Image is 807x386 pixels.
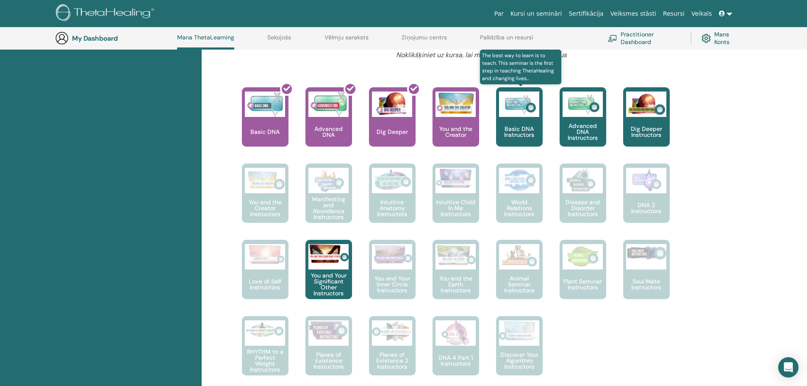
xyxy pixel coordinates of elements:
p: Basic DNA Instructors [496,126,543,138]
a: Love of Self Instructors Love of Self Instructors [242,240,288,316]
img: Basic DNA [245,92,285,117]
a: Par [491,6,507,22]
p: RHYTHM to a Perfect Weight Instructors [242,349,288,372]
img: Disease and Disorder Instructors [563,168,603,193]
img: Dig Deeper Instructors [626,92,666,117]
a: You and the Creator Instructors You and the Creator Instructors [242,164,288,240]
a: Mans Konts [702,29,743,47]
p: Advanced DNA [305,126,352,138]
img: RHYTHM to a Perfect Weight Instructors [245,320,285,340]
img: Basic DNA Instructors [499,92,539,117]
a: Dig Deeper Instructors Dig Deeper Instructors [623,87,670,164]
a: Veikals [688,6,715,22]
img: Dig Deeper [372,92,412,117]
a: You and Your Inner Circle Instructors You and Your Inner Circle Instructors [369,240,416,316]
a: Kursi un semināri [507,6,565,22]
a: The best way to learn is to teach. This seminar is the first step in teaching ThetaHealing and ch... [496,87,543,164]
p: Love of Self Instructors [242,278,288,290]
a: Animal Seminar Instructors Animal Seminar Instructors [496,240,543,316]
a: You and the Earth Instructors You and the Earth Instructors [433,240,479,316]
p: DNA 4 Part 1 Instructors [433,355,479,367]
img: Advanced DNA [308,92,349,117]
span: The best way to learn is to teach. This seminar is the first step in teaching ThetaHealing and ch... [480,50,562,84]
img: chalkboard-teacher.svg [608,35,617,42]
img: Planes of Existence Instructors [308,320,349,341]
img: You and Your Inner Circle Instructors [372,244,412,264]
p: Disease and Disorder Instructors [560,199,606,217]
img: Advanced DNA Instructors [563,92,603,117]
img: logo.png [56,4,157,23]
img: Discover Your Algorithm Instructors [499,320,539,341]
p: Dig Deeper [373,129,411,135]
p: You and the Creator [433,126,479,138]
img: You and the Creator [435,92,476,115]
a: Manifesting and Abundance Instructors Manifesting and Abundance Instructors [305,164,352,240]
a: World Relations Instructors World Relations Instructors [496,164,543,240]
p: Planes of Existence Instructors [305,352,352,369]
p: Discover Your Algorithm Instructors [496,352,543,369]
h3: My Dashboard [72,34,157,42]
img: DNA 3 Instructors [626,168,666,193]
img: Soul Mate Instructors [626,244,666,262]
a: Vēlmju saraksts [324,34,369,47]
p: Manifesting and Abundance Instructors [305,196,352,220]
img: Animal Seminar Instructors [499,244,539,269]
img: Intuitive Child In Me Instructors [435,168,476,189]
p: Noklikšķiniet uz kursa, lai meklētu pieejamos seminārus [279,50,684,60]
img: You and Your Significant Other Instructors [308,244,349,263]
a: Dig Deeper Dig Deeper [369,87,416,164]
img: Love of Self Instructors [245,244,285,265]
p: You and Your Inner Circle Instructors [369,275,416,293]
img: generic-user-icon.jpg [55,31,69,45]
a: Advanced DNA Instructors Advanced DNA Instructors [560,87,606,164]
img: Planes of Existence 2 Instructors [372,320,412,343]
img: Intuitive Anatomy Instructors [372,168,412,193]
a: Palīdzība un resursi [480,34,533,47]
p: Animal Seminar Instructors [496,275,543,293]
p: Advanced DNA Instructors [560,123,606,141]
p: Soul Mate Instructors [623,278,670,290]
div: Open Intercom Messenger [778,357,799,378]
a: Intuitive Child In Me Instructors Intuitive Child In Me Instructors [433,164,479,240]
a: Intuitive Anatomy Instructors Intuitive Anatomy Instructors [369,164,416,240]
p: You and the Creator Instructors [242,199,288,217]
a: You and the Creator You and the Creator [433,87,479,164]
img: You and the Earth Instructors [435,244,476,266]
img: Manifesting and Abundance Instructors [308,168,349,193]
a: Disease and Disorder Instructors Disease and Disorder Instructors [560,164,606,240]
p: Plant Seminar Instructors [560,278,606,290]
a: Sertifikācija [565,6,607,22]
p: You and Your Significant Other Instructors [305,272,352,296]
img: cog.svg [702,32,711,45]
a: Sekojošs [267,34,291,47]
img: World Relations Instructors [499,168,539,193]
p: Planes of Existence 2 Instructors [369,352,416,369]
a: Veiksmes stāsti [607,6,660,22]
a: Plant Seminar Instructors Plant Seminar Instructors [560,240,606,316]
img: You and the Creator Instructors [245,168,285,193]
a: Practitioner Dashboard [608,29,681,47]
p: Intuitive Child In Me Instructors [433,199,479,217]
a: DNA 3 Instructors DNA 3 Instructors [623,164,670,240]
a: Soul Mate Instructors Soul Mate Instructors [623,240,670,316]
img: Plant Seminar Instructors [563,244,603,269]
a: Advanced DNA Advanced DNA [305,87,352,164]
a: Mana ThetaLearning [177,34,234,50]
a: Basic DNA Basic DNA [242,87,288,164]
p: Dig Deeper Instructors [623,126,670,138]
a: Ziņojumu centrs [402,34,447,47]
a: Resursi [660,6,688,22]
p: DNA 3 Instructors [623,202,670,214]
a: You and Your Significant Other Instructors You and Your Significant Other Instructors [305,240,352,316]
p: World Relations Instructors [496,199,543,217]
img: DNA 4 Part 1 Instructors [435,320,476,346]
p: You and the Earth Instructors [433,275,479,293]
p: Intuitive Anatomy Instructors [369,199,416,217]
